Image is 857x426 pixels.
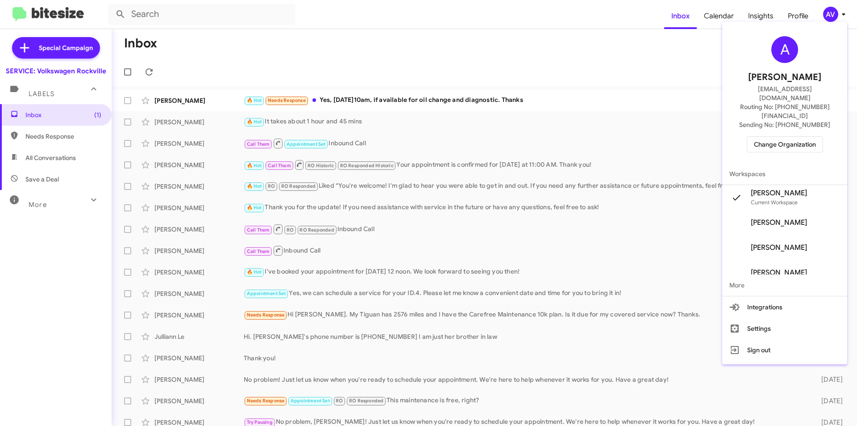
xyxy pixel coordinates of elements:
[733,102,836,120] span: Routing No: [PHONE_NUMBER][FINANCIAL_ID]
[722,318,847,339] button: Settings
[751,268,807,277] span: [PERSON_NAME]
[739,120,830,129] span: Sending No: [PHONE_NUMBER]
[747,136,823,152] button: Change Organization
[722,296,847,318] button: Integrations
[751,199,798,206] span: Current Workspace
[754,137,816,152] span: Change Organization
[771,36,798,63] div: A
[722,339,847,361] button: Sign out
[722,274,847,296] span: More
[722,163,847,185] span: Workspaces
[751,189,807,198] span: [PERSON_NAME]
[751,218,807,227] span: [PERSON_NAME]
[748,70,821,84] span: [PERSON_NAME]
[733,84,836,102] span: [EMAIL_ADDRESS][DOMAIN_NAME]
[751,243,807,252] span: [PERSON_NAME]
